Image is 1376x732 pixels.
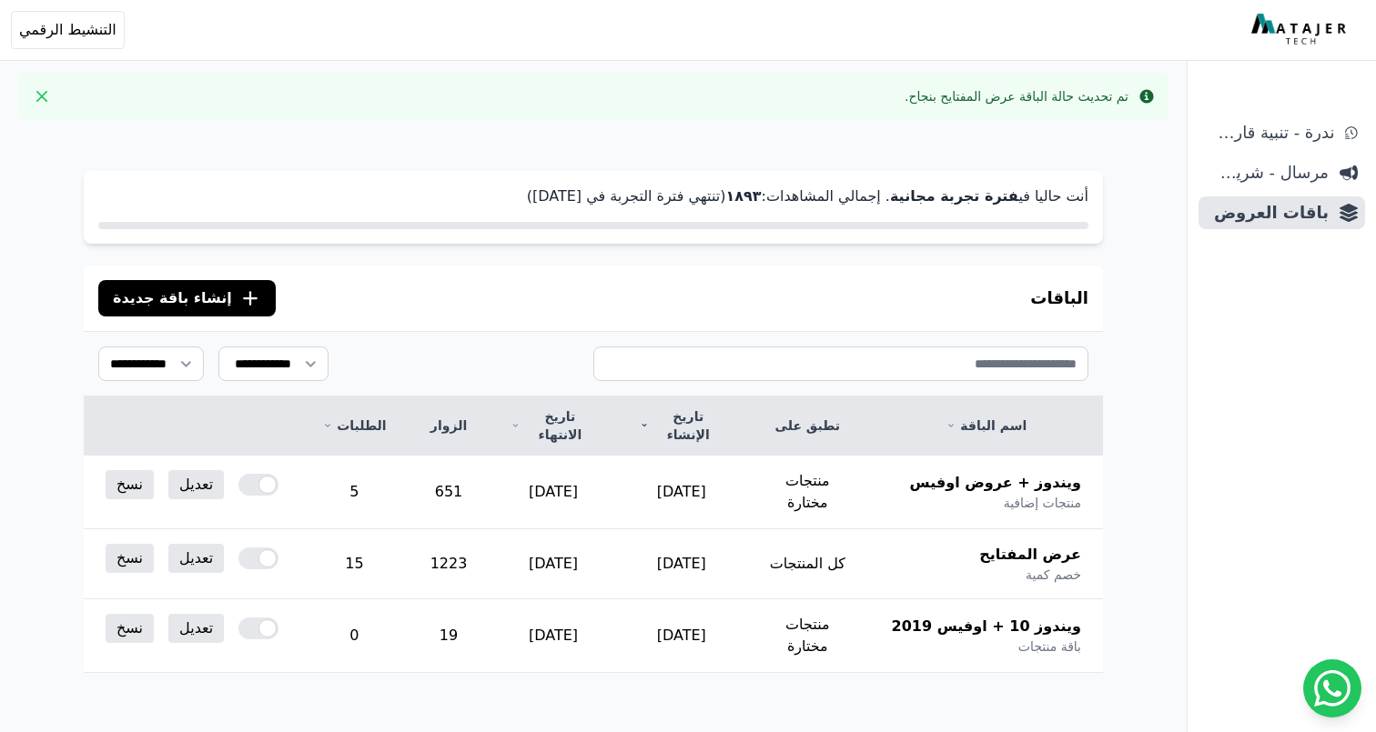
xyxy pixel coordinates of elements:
[409,529,490,599] td: 1223
[910,472,1081,494] span: ويندوز + عروض اوفيس
[98,186,1088,207] p: أنت حاليا في . إجمالي المشاهدات: (تنتهي فترة التجربة في [DATE])
[489,529,617,599] td: [DATE]
[409,396,490,456] th: الزوار
[300,456,408,529] td: 5
[640,407,723,444] a: تاريخ الإنشاء
[1018,637,1081,656] span: باقة منتجات
[890,187,1018,205] strong: فترة تجربة مجانية
[892,616,1081,637] span: ويندوز 10 + اوفيس 2019
[618,599,745,673] td: [DATE]
[745,599,870,673] td: منتجات مختارة
[11,11,125,49] button: التنشيط الرقمي
[511,407,595,444] a: تاريخ الانتهاء
[300,599,408,673] td: 0
[168,544,224,573] a: تعديل
[905,87,1128,105] div: تم تحديث حالة الباقة عرض المفتايح بنجاح.
[98,280,276,316] button: إنشاء باقة جديدة
[618,456,745,529] td: [DATE]
[1004,494,1081,512] span: منتجات إضافية
[27,82,56,111] button: Close
[979,544,1081,566] span: عرض المفتايح
[168,614,224,643] a: تعديل
[113,287,232,309] span: إنشاء باقة جديدة
[106,544,154,573] a: نسخ
[1206,160,1329,186] span: مرسال - شريط دعاية
[322,416,386,435] a: الطلبات
[725,187,761,205] strong: ١٨٩۳
[618,529,745,599] td: [DATE]
[106,614,154,643] a: نسخ
[19,19,116,41] span: التنشيط الرقمي
[1030,286,1088,311] h3: الباقات
[1026,566,1081,584] span: خصم كمية
[489,456,617,529] td: [DATE]
[106,470,154,499] a: نسخ
[409,599,490,673] td: 19
[745,396,870,456] th: تطبق على
[409,456,490,529] td: 651
[892,416,1081,435] a: اسم الباقة
[1206,120,1334,145] span: ندرة - تنبية قارب علي النفاذ
[1206,200,1329,226] span: باقات العروض
[168,470,224,499] a: تعديل
[489,599,617,673] td: [DATE]
[1251,14,1351,46] img: MatajerTech Logo
[745,456,870,529] td: منتجات مختارة
[300,529,408,599] td: 15
[745,529,870,599] td: كل المنتجات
